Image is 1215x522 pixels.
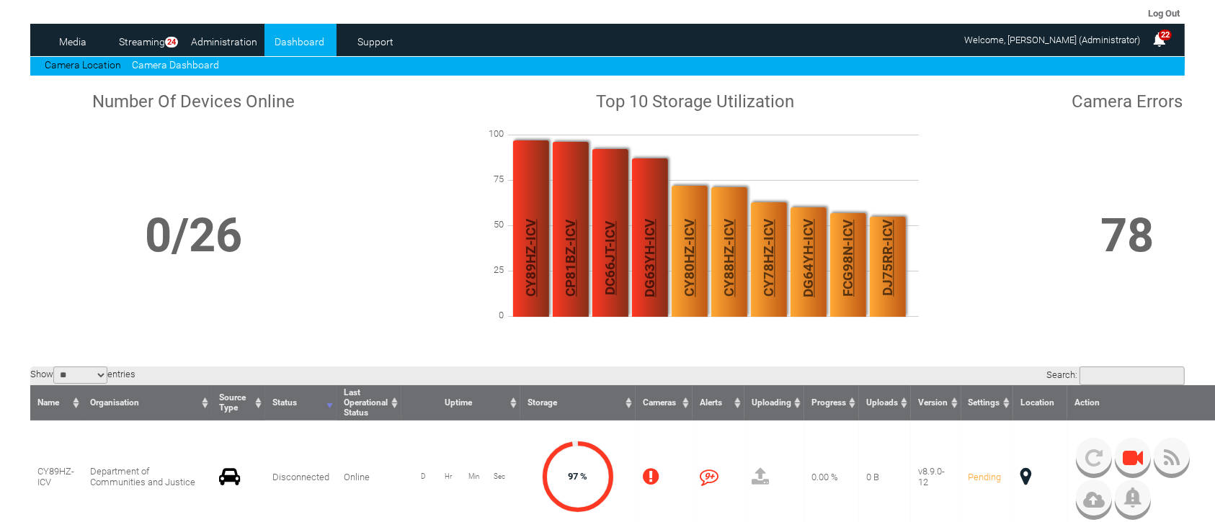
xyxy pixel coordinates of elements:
span: FCG98N-ICV [840,168,856,348]
span: Uptime [445,397,472,408]
th: Name : activate to sort column ascending [30,385,83,420]
i: 9+ [700,467,718,486]
span: D [410,472,435,480]
span: CY80HZ-ICV [681,168,698,348]
span: 25 [468,264,511,275]
span: Version [918,397,948,408]
th: Cameras : activate to sort column ascending [636,385,693,420]
th: Progress : activate to sort column ascending [804,385,859,420]
span: Welcome, [PERSON_NAME] (Administrator) [964,35,1140,45]
span: Progress [811,397,846,408]
span: Source Type [219,392,246,413]
span: Hr [436,472,461,480]
span: Last Operational Status [344,387,388,418]
select: Showentries [53,366,107,384]
span: Name [37,397,59,408]
span: 0.00 % [811,472,838,482]
span: Action [1074,397,1100,408]
span: Organisation [90,397,139,408]
span: Location [1020,397,1054,408]
span: 97 % [568,472,587,482]
th: Settings : activate to sort column ascending [961,385,1014,420]
th: Storage : activate to sort column ascending [520,385,636,420]
span: DG63YH-ICV [641,168,658,348]
span: Uploading [752,397,791,408]
h1: 0/26 [35,208,352,263]
th: Uploading : activate to sort column ascending [744,385,804,420]
th: Location [1013,385,1067,420]
h1: 78 [1039,208,1214,263]
span: CP81BZ-ICV [562,168,579,348]
label: Show entries [30,369,135,379]
th: Uptime : activate to sort column ascending [401,385,520,420]
span: 75 [468,174,511,184]
img: bell_icon_gray.png [1124,487,1141,508]
span: CY89HZ-ICV [37,466,74,487]
a: Dashboard [264,31,334,53]
h1: Number Of Devices Online [35,91,352,112]
span: Min [461,472,486,480]
th: Organisation : activate to sort column ascending [83,385,212,420]
span: Storage [528,397,557,408]
span: DG64YH-ICV [800,168,816,348]
span: DJ75RR-ICV [879,168,896,348]
input: Search: [1080,366,1185,385]
span: 50 [468,219,511,230]
th: Status : activate to sort column ascending [265,385,337,420]
span: Alerts [700,397,722,408]
a: Streaming [113,31,170,53]
span: 24 [165,37,178,48]
span: Disconnected [272,472,329,482]
th: Source Type : activate to sort column ascending [212,385,266,420]
label: Search: [1046,369,1185,380]
a: Support [340,31,410,53]
span: 22 [1159,30,1172,40]
img: bell25.png [1151,31,1168,48]
a: Camera Location [45,59,121,71]
span: Pending [969,472,1002,482]
a: Media [37,31,107,53]
a: Administration [189,31,259,53]
span: CY89HZ-ICV [522,168,539,348]
th: Last Operational Status : activate to sort column ascending [337,385,401,420]
th: Alerts : activate to sort column ascending [693,385,744,420]
a: Camera Dashboard [132,59,219,71]
span: Settings [969,397,1000,408]
th: Version : activate to sort column ascending [911,385,961,420]
h1: Top 10 Storage Utilization [360,91,1031,112]
span: Department of Communities and Justice [90,466,195,487]
span: CY88HZ-ICV [721,168,737,348]
span: DC66JT-ICV [602,168,618,348]
span: CY78HZ-ICV [760,168,777,348]
span: Status [272,397,297,408]
h1: Camera Errors [1039,91,1214,112]
span: Uploads [866,397,898,408]
span: 0 [468,310,511,320]
span: 100 [468,128,511,139]
a: Log Out [1148,8,1180,19]
span: Sec [487,472,512,480]
span: Cameras [643,397,676,408]
th: Uploads : activate to sort column ascending [859,385,911,420]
